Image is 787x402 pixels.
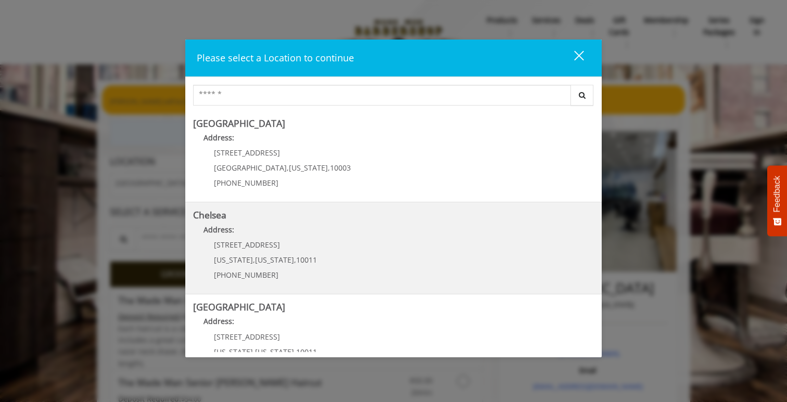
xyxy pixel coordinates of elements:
b: Address: [204,133,234,142]
span: Please select a Location to continue [197,51,354,64]
b: Address: [204,225,234,235]
span: [PHONE_NUMBER] [214,270,278,280]
span: [US_STATE] [255,347,294,357]
b: Address: [204,316,234,326]
div: close dialog [562,50,583,66]
span: [STREET_ADDRESS] [214,148,280,158]
span: , [253,347,255,357]
span: [STREET_ADDRESS] [214,240,280,250]
span: , [294,255,296,265]
span: , [287,163,289,173]
b: [GEOGRAPHIC_DATA] [193,117,285,129]
button: close dialog [555,47,590,69]
input: Search Center [193,85,571,106]
span: , [328,163,330,173]
i: Search button [576,92,588,99]
span: 10011 [296,347,317,357]
span: , [253,255,255,265]
b: [GEOGRAPHIC_DATA] [193,301,285,313]
span: [US_STATE] [214,347,253,357]
button: Feedback - Show survey [767,165,787,236]
span: , [294,347,296,357]
span: 10003 [330,163,351,173]
span: 10011 [296,255,317,265]
span: [GEOGRAPHIC_DATA] [214,163,287,173]
span: [US_STATE] [214,255,253,265]
div: Center Select [193,85,594,111]
span: [US_STATE] [255,255,294,265]
b: Chelsea [193,209,226,221]
span: Feedback [772,176,782,212]
span: [PHONE_NUMBER] [214,178,278,188]
span: [US_STATE] [289,163,328,173]
span: [STREET_ADDRESS] [214,332,280,342]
